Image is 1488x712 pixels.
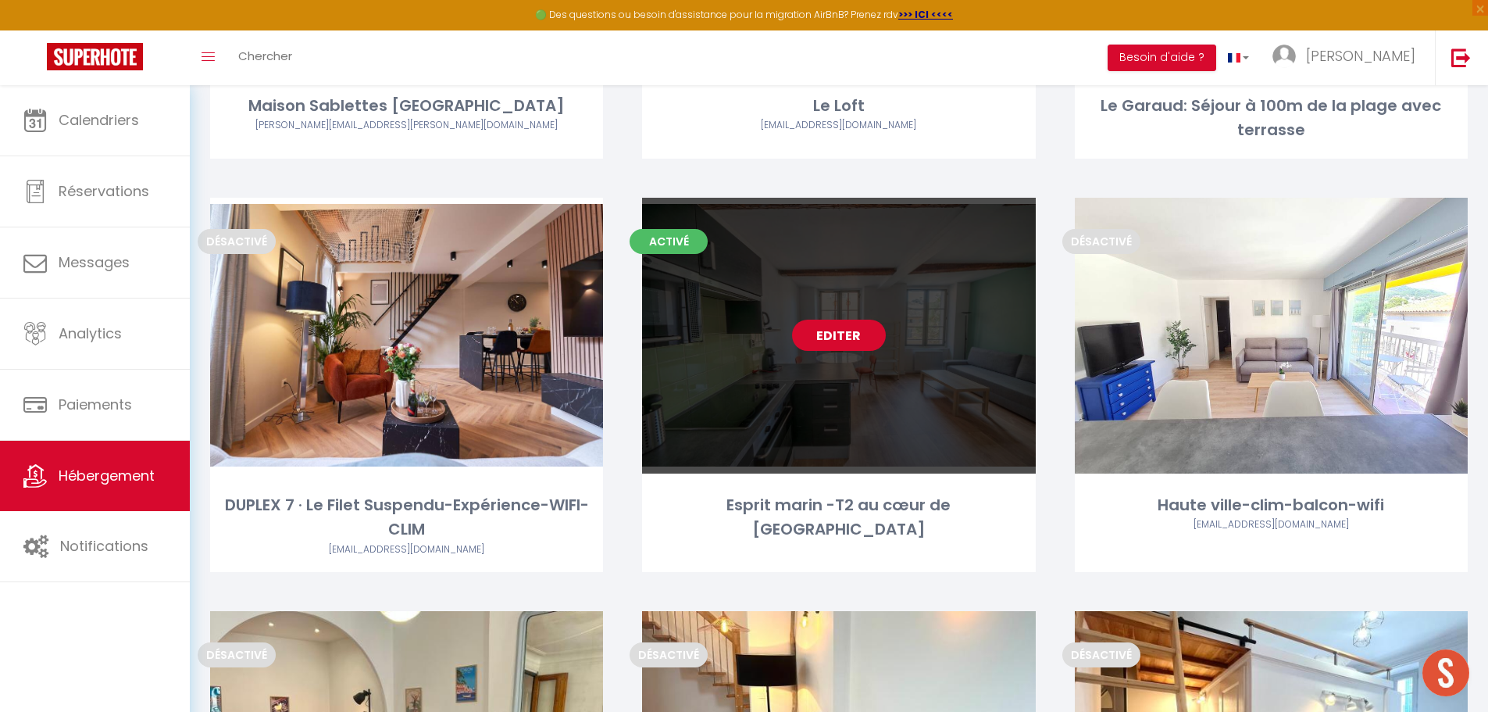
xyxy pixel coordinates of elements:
[1075,517,1468,532] div: Airbnb
[1261,30,1435,85] a: ... [PERSON_NAME]
[59,110,139,130] span: Calendriers
[1075,94,1468,143] div: Le Garaud: Séjour à 100m de la plage avec terrasse
[198,642,276,667] span: Désactivé
[59,324,122,343] span: Analytics
[1075,493,1468,517] div: Haute ville-clim-balcon-wifi
[1062,229,1140,254] span: Désactivé
[59,252,130,272] span: Messages
[227,30,304,85] a: Chercher
[59,395,132,414] span: Paiements
[642,94,1035,118] div: Le Loft
[630,642,708,667] span: Désactivé
[642,493,1035,542] div: Esprit marin -T2 au cœur de [GEOGRAPHIC_DATA]
[238,48,292,64] span: Chercher
[898,8,953,21] a: >>> ICI <<<<
[198,229,276,254] span: Désactivé
[1422,649,1469,696] div: Ouvrir le chat
[1272,45,1296,68] img: ...
[1306,46,1415,66] span: [PERSON_NAME]
[642,118,1035,133] div: Airbnb
[59,181,149,201] span: Réservations
[47,43,143,70] img: Super Booking
[210,542,603,557] div: Airbnb
[210,493,603,542] div: DUPLEX 7 · Le Filet Suspendu-Expérience-WIFI-CLIM
[60,536,148,556] span: Notifications
[630,229,708,254] span: Activé
[792,320,886,351] a: Editer
[210,94,603,118] div: Maison Sablettes [GEOGRAPHIC_DATA]
[1062,642,1140,667] span: Désactivé
[1451,48,1471,67] img: logout
[1108,45,1216,71] button: Besoin d'aide ?
[210,118,603,133] div: Airbnb
[59,466,155,485] span: Hébergement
